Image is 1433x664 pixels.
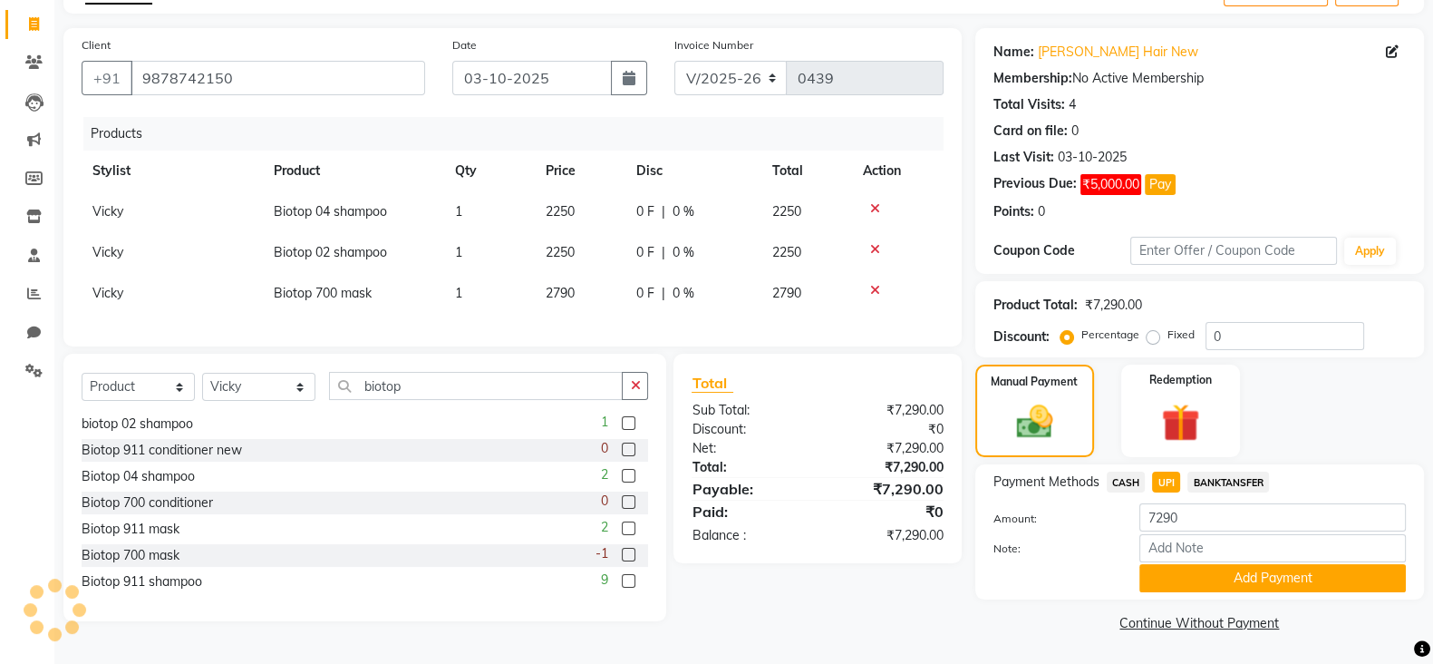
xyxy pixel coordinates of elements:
div: Biotop 911 mask [82,520,179,539]
div: ₹7,290.00 [818,458,957,477]
span: 2250 [772,203,801,220]
a: Continue Without Payment [979,614,1420,633]
span: CASH [1107,472,1146,493]
div: Products [83,117,957,151]
span: 2250 [546,203,575,220]
span: 1 [600,413,607,432]
span: Biotop 700 mask [274,285,372,301]
span: | [662,284,665,303]
label: Client [82,37,111,54]
div: ₹7,290.00 [818,439,957,458]
div: Biotop 911 conditioner new [82,441,242,460]
div: Balance : [678,526,818,545]
span: Total [692,374,733,393]
label: Percentage [1081,327,1139,343]
label: Note: [980,541,1127,557]
span: Vicky [92,244,123,260]
div: 0 [1071,122,1079,141]
th: Stylist [82,151,263,191]
div: 4 [1069,95,1076,114]
button: +91 [82,61,132,95]
span: 1 [455,285,462,301]
span: | [662,202,665,221]
span: 0 % [673,284,694,303]
div: Payable: [678,478,818,500]
div: ₹7,290.00 [818,478,957,500]
a: [PERSON_NAME] Hair New [1038,43,1198,62]
span: 0 F [636,243,654,262]
div: Card on file: [993,122,1068,141]
div: Product Total: [993,296,1078,315]
div: 03-10-2025 [1058,148,1127,167]
div: 0 [1038,202,1045,221]
div: Discount: [678,420,818,439]
span: Biotop 02 shampoo [274,244,387,260]
th: Total [761,151,852,191]
span: 0 % [673,243,694,262]
label: Date [452,37,477,54]
span: 2790 [772,285,801,301]
div: Previous Due: [993,174,1077,195]
div: Total Visits: [993,95,1065,114]
span: -1 [595,544,607,563]
div: Biotop 700 mask [82,546,179,565]
div: Coupon Code [993,241,1131,260]
span: ₹5,000.00 [1080,174,1141,195]
input: Enter Offer / Coupon Code [1130,237,1337,265]
img: _gift.svg [1149,399,1211,446]
div: Biotop 911 shampoo [82,572,202,591]
button: Apply [1344,238,1396,265]
div: Points: [993,202,1034,221]
div: Biotop 700 conditioner [82,493,213,513]
label: Manual Payment [991,374,1078,390]
div: No Active Membership [993,69,1406,88]
span: Vicky [92,203,123,220]
span: 2250 [546,244,575,260]
div: Total: [678,458,818,477]
div: Biotop 04 shampoo [82,467,195,486]
th: Qty [444,151,535,191]
span: 2 [600,518,607,537]
span: 0 F [636,284,654,303]
div: Discount: [993,327,1050,347]
span: Payment Methods [993,473,1099,492]
div: ₹0 [818,420,957,439]
span: 0 % [673,202,694,221]
div: Paid: [678,501,818,522]
th: Action [852,151,944,191]
th: Product [263,151,444,191]
div: ₹7,290.00 [818,401,957,420]
span: 0 F [636,202,654,221]
th: Disc [625,151,761,191]
th: Price [535,151,625,191]
span: 1 [455,244,462,260]
label: Amount: [980,511,1127,527]
span: 0 [600,492,607,511]
div: Sub Total: [678,401,818,420]
div: Net: [678,439,818,458]
div: Last Visit: [993,148,1054,167]
span: 2 [600,465,607,484]
input: Add Note [1139,534,1406,562]
span: 9 [600,571,607,590]
img: _cash.svg [1005,401,1064,443]
button: Pay [1145,174,1176,195]
input: Search or Scan [329,372,623,400]
span: Biotop 04 shampoo [274,203,387,220]
span: 2250 [772,244,801,260]
span: BANKTANSFER [1187,472,1269,493]
div: ₹0 [818,501,957,522]
span: Vicky [92,285,123,301]
span: 1 [455,203,462,220]
span: | [662,243,665,262]
label: Redemption [1149,372,1212,388]
input: Search by Name/Mobile/Email/Code [131,61,425,95]
div: biotop 02 shampoo [82,415,193,434]
div: Name: [993,43,1034,62]
div: ₹7,290.00 [818,526,957,545]
span: UPI [1152,472,1180,493]
label: Invoice Number [674,37,753,54]
span: 0 [600,439,607,458]
span: 2790 [546,285,575,301]
div: ₹7,290.00 [1085,296,1142,315]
